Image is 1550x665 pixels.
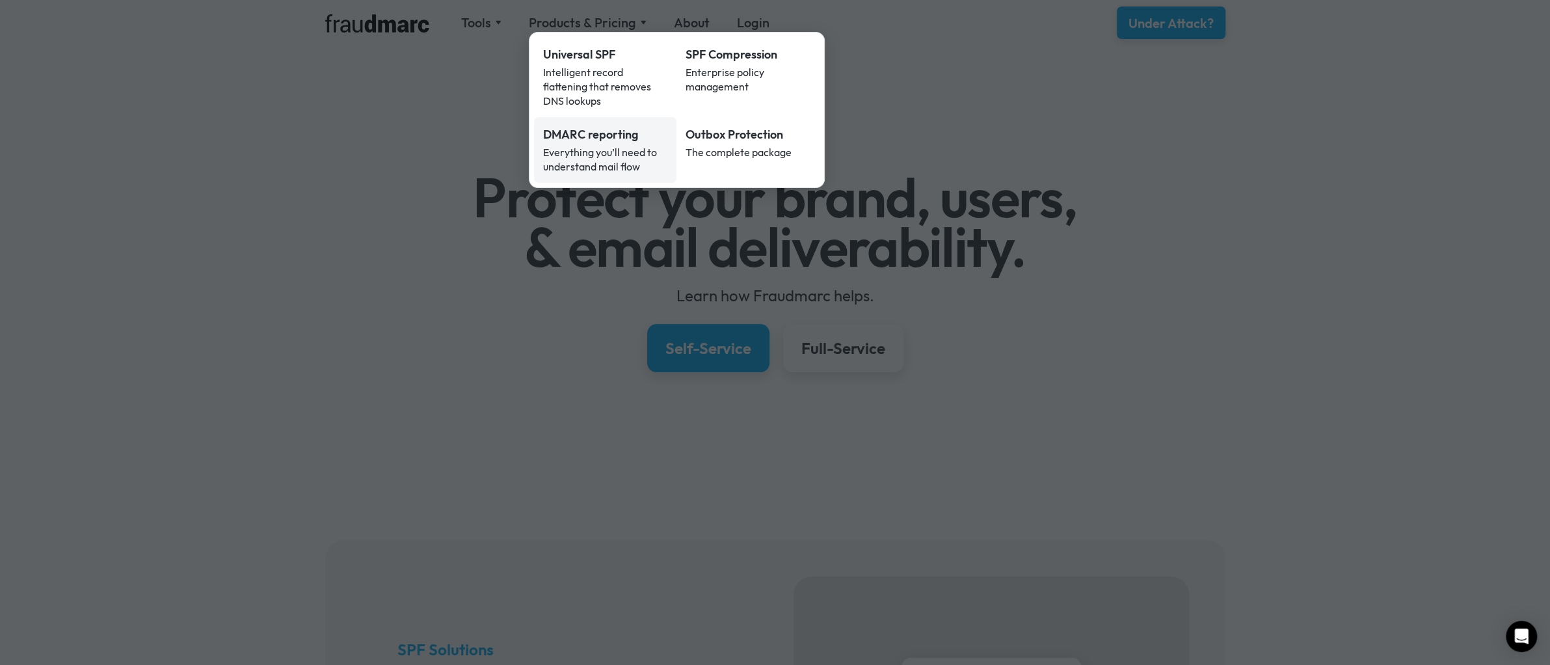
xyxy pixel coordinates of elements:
div: Enterprise policy management [686,65,810,94]
div: Open Intercom Messenger [1506,621,1537,652]
a: DMARC reportingEverything you’ll need to understand mail flow [534,117,677,183]
div: DMARC reporting [543,126,668,143]
div: The complete package [686,145,810,159]
div: Universal SPF [543,46,668,63]
div: Outbox Protection [686,126,810,143]
a: Outbox ProtectionThe complete package [676,117,820,183]
div: SPF Compression [686,46,810,63]
a: Universal SPFIntelligent record flattening that removes DNS lookups [534,37,677,117]
div: Everything you’ll need to understand mail flow [543,145,668,174]
a: SPF CompressionEnterprise policy management [676,37,820,117]
div: Intelligent record flattening that removes DNS lookups [543,65,668,108]
nav: Products & Pricing [529,32,825,188]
